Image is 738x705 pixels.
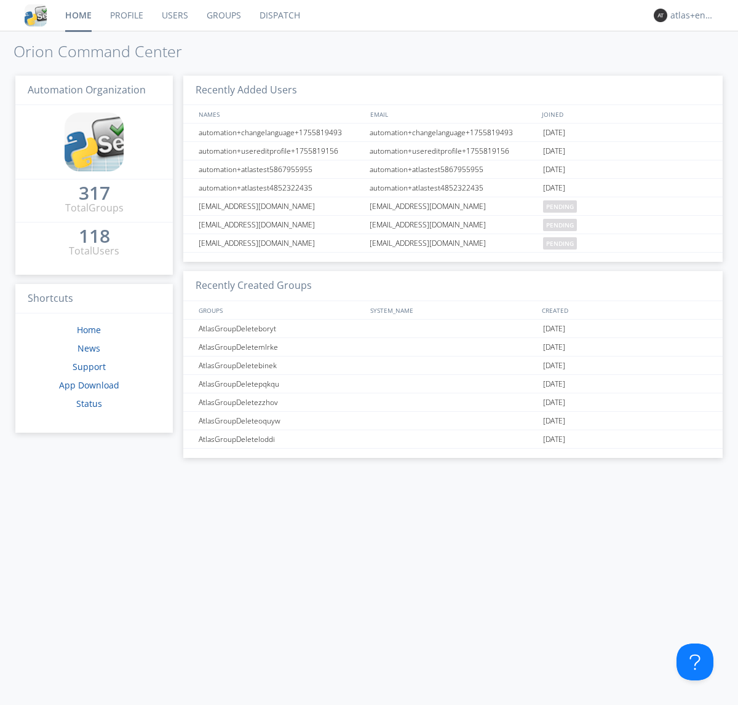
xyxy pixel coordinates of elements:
[183,412,723,430] a: AtlasGroupDeleteoquyw[DATE]
[77,324,101,336] a: Home
[76,398,102,409] a: Status
[543,430,565,449] span: [DATE]
[196,216,366,234] div: [EMAIL_ADDRESS][DOMAIN_NAME]
[59,379,119,391] a: App Download
[543,237,577,250] span: pending
[183,393,723,412] a: AtlasGroupDeletezzhov[DATE]
[196,412,366,430] div: AtlasGroupDeleteoquyw
[367,142,540,160] div: automation+usereditprofile+1755819156
[543,412,565,430] span: [DATE]
[196,301,364,319] div: GROUPS
[196,234,366,252] div: [EMAIL_ADDRESS][DOMAIN_NAME]
[69,244,119,258] div: Total Users
[183,320,723,338] a: AtlasGroupDeleteboryt[DATE]
[183,124,723,142] a: automation+changelanguage+1755819493automation+changelanguage+1755819493[DATE]
[183,179,723,197] a: automation+atlastest4852322435automation+atlastest4852322435[DATE]
[79,230,110,244] a: 118
[77,342,100,354] a: News
[183,356,723,375] a: AtlasGroupDeletebinek[DATE]
[183,160,723,179] a: automation+atlastest5867955955automation+atlastest5867955955[DATE]
[367,179,540,197] div: automation+atlastest4852322435
[196,142,366,160] div: automation+usereditprofile+1755819156
[196,393,366,411] div: AtlasGroupDeletezzhov
[196,320,366,337] div: AtlasGroupDeleteboryt
[79,187,110,201] a: 317
[539,301,711,319] div: CREATED
[183,197,723,216] a: [EMAIL_ADDRESS][DOMAIN_NAME][EMAIL_ADDRESS][DOMAIN_NAME]pending
[367,234,540,252] div: [EMAIL_ADDRESS][DOMAIN_NAME]
[543,356,565,375] span: [DATE]
[367,160,540,178] div: automation+atlastest5867955955
[196,179,366,197] div: automation+atlastest4852322435
[183,216,723,234] a: [EMAIL_ADDRESS][DOMAIN_NAME][EMAIL_ADDRESS][DOMAIN_NAME]pending
[543,393,565,412] span: [DATE]
[79,230,110,242] div: 118
[196,160,366,178] div: automation+atlastest5867955955
[543,179,565,197] span: [DATE]
[196,197,366,215] div: [EMAIL_ADDRESS][DOMAIN_NAME]
[539,105,711,123] div: JOINED
[196,105,364,123] div: NAMES
[25,4,47,26] img: cddb5a64eb264b2086981ab96f4c1ba7
[183,76,723,106] h3: Recently Added Users
[183,271,723,301] h3: Recently Created Groups
[367,105,539,123] div: EMAIL
[196,338,366,356] div: AtlasGroupDeletemlrke
[670,9,716,22] div: atlas+english0001
[367,124,540,141] div: automation+changelanguage+1755819493
[183,234,723,253] a: [EMAIL_ADDRESS][DOMAIN_NAME][EMAIL_ADDRESS][DOMAIN_NAME]pending
[543,142,565,160] span: [DATE]
[73,361,106,372] a: Support
[543,219,577,231] span: pending
[654,9,667,22] img: 373638.png
[196,430,366,448] div: AtlasGroupDeleteloddi
[543,375,565,393] span: [DATE]
[65,201,124,215] div: Total Groups
[15,284,173,314] h3: Shortcuts
[196,356,366,374] div: AtlasGroupDeletebinek
[676,644,713,680] iframe: Toggle Customer Support
[543,338,565,356] span: [DATE]
[183,375,723,393] a: AtlasGroupDeletepqkqu[DATE]
[367,301,539,319] div: SYSTEM_NAME
[196,375,366,393] div: AtlasGroupDeletepqkqu
[367,216,540,234] div: [EMAIL_ADDRESS][DOMAIN_NAME]
[65,112,124,171] img: cddb5a64eb264b2086981ab96f4c1ba7
[183,430,723,449] a: AtlasGroupDeleteloddi[DATE]
[367,197,540,215] div: [EMAIL_ADDRESS][DOMAIN_NAME]
[543,160,565,179] span: [DATE]
[183,338,723,356] a: AtlasGroupDeletemlrke[DATE]
[543,200,577,213] span: pending
[543,124,565,142] span: [DATE]
[543,320,565,338] span: [DATE]
[28,83,146,96] span: Automation Organization
[79,187,110,199] div: 317
[183,142,723,160] a: automation+usereditprofile+1755819156automation+usereditprofile+1755819156[DATE]
[196,124,366,141] div: automation+changelanguage+1755819493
